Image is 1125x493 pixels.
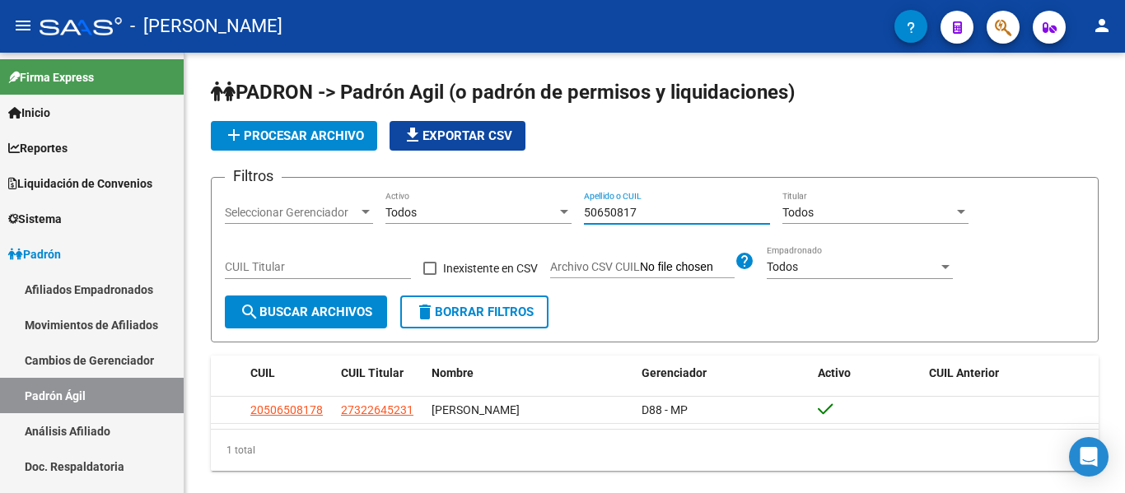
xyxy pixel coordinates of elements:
mat-icon: search [240,302,259,322]
div: 1 total [211,430,1099,471]
mat-icon: help [735,251,754,271]
span: Inexistente en CSV [443,258,538,278]
span: Todos [767,260,798,273]
h3: Filtros [225,165,282,188]
span: Procesar archivo [224,128,364,143]
mat-icon: file_download [403,125,422,145]
span: Firma Express [8,68,94,86]
datatable-header-cell: CUIL Anterior [922,356,1099,391]
span: - [PERSON_NAME] [130,8,282,44]
span: 20506508178 [250,403,323,416]
span: Padrón [8,245,61,263]
mat-icon: person [1092,16,1112,35]
span: Liquidación de Convenios [8,174,152,193]
datatable-header-cell: Nombre [425,356,635,391]
datatable-header-cell: CUIL Titular [334,356,425,391]
button: Buscar Archivos [225,295,387,328]
span: 27322645231 [341,403,413,416]
span: CUIL [250,366,275,379]
span: Buscar Archivos [240,305,372,319]
datatable-header-cell: Gerenciador [635,356,812,391]
button: Exportar CSV [390,121,525,151]
span: Exportar CSV [403,128,512,143]
span: Sistema [8,210,62,228]
span: Nombre [432,366,474,379]
span: Inicio [8,104,50,122]
input: Archivo CSV CUIL [640,260,735,275]
span: CUIL Anterior [929,366,999,379]
div: Open Intercom Messenger [1069,437,1109,477]
span: Todos [782,206,814,219]
span: Archivo CSV CUIL [550,260,640,273]
span: Borrar Filtros [415,305,534,319]
span: [PERSON_NAME] [432,403,520,416]
button: Borrar Filtros [400,295,548,328]
mat-icon: add [224,125,244,145]
span: D88 - MP [642,403,688,416]
button: Procesar archivo [211,121,377,151]
mat-icon: delete [415,302,435,322]
span: Gerenciador [642,366,707,379]
span: CUIL Titular [341,366,404,379]
span: Reportes [8,139,68,157]
datatable-header-cell: CUIL [244,356,334,391]
span: PADRON -> Padrón Agil (o padrón de permisos y liquidaciones) [211,81,795,104]
span: Todos [385,206,417,219]
datatable-header-cell: Activo [811,356,922,391]
span: Seleccionar Gerenciador [225,206,358,220]
span: Activo [818,366,851,379]
mat-icon: menu [13,16,33,35]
